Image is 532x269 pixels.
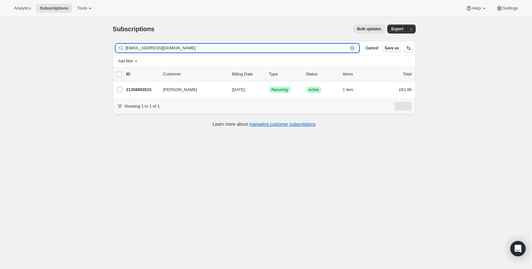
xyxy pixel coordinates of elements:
span: Subscriptions [40,6,68,11]
span: 1 item [343,87,353,92]
p: Customer [163,71,227,77]
p: Total [403,71,412,77]
button: [PERSON_NAME] [159,85,223,95]
span: Tools [77,6,87,11]
span: Settings [503,6,518,11]
span: Subscriptions [113,25,155,32]
p: Status [306,71,338,77]
button: Clear [349,45,355,51]
div: Items [343,71,375,77]
p: Showing 1 to 1 of 1 [124,103,160,110]
span: Export [391,26,403,32]
button: Sort the results [404,44,413,53]
a: managing customer subscriptions [249,122,316,127]
button: Export [387,25,407,33]
span: Active [309,87,319,92]
span: [DATE] [232,87,245,92]
button: 1 item [343,85,361,94]
div: Type [269,71,301,77]
button: Tools [73,4,97,13]
span: [PERSON_NAME] [163,87,197,93]
button: Analytics [10,4,35,13]
button: Bulk updates [353,25,385,33]
p: ID [126,71,158,77]
button: Cancel [363,44,381,52]
span: Save as [385,46,399,51]
button: Save as [382,44,402,52]
p: 21358903515 [126,87,158,93]
button: Settings [492,4,522,13]
button: Help [462,4,491,13]
span: £61.96 [399,87,412,92]
nav: Pagination [394,102,412,111]
button: Subscriptions [36,4,72,13]
div: 21358903515[PERSON_NAME][DATE]SuccessRecurringSuccessActive1 item£61.96 [126,85,412,94]
input: Filter subscribers [126,44,348,53]
span: Bulk updates [357,26,381,32]
span: Recurring [272,87,288,92]
div: IDCustomerBilling DateTypeStatusItemsTotal [126,71,412,77]
span: Help [472,6,481,11]
p: Billing Date [232,71,264,77]
span: Analytics [14,6,31,11]
span: Add filter [118,59,133,64]
button: Add filter [115,57,141,65]
p: Learn more about [213,121,316,127]
span: Cancel [366,46,378,51]
div: Open Intercom Messenger [510,241,526,256]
